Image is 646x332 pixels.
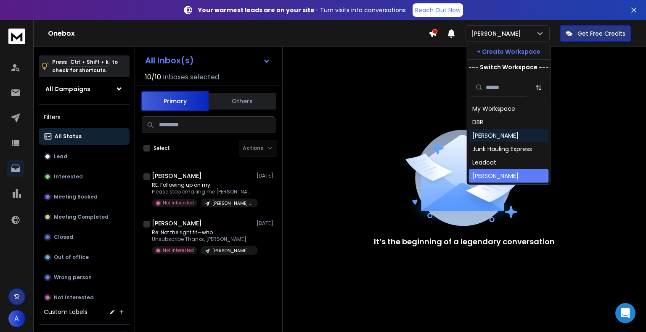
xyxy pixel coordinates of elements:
[152,182,253,188] p: RE: Following up on my
[152,172,202,180] h1: [PERSON_NAME]
[54,234,73,241] p: Closed
[39,229,130,246] button: Closed
[472,118,483,126] div: DBR
[39,81,130,97] button: All Campaigns
[145,56,194,65] h1: All Inbox(s)
[212,200,253,207] p: [PERSON_NAME] [DATE]
[209,92,276,110] button: Others
[163,200,194,206] p: Not Interested
[577,29,625,38] p: Get Free Credits
[39,111,130,123] h3: Filters
[472,131,519,140] div: [PERSON_NAME]
[39,289,130,306] button: Not Interested
[154,145,170,152] label: Select
[44,308,87,316] h3: Custom Labels
[152,219,202,227] h1: [PERSON_NAME]
[145,72,161,82] span: 10 / 10
[39,209,130,225] button: Meeting Completed
[560,25,631,42] button: Get Free Credits
[415,6,461,14] p: Reach Out Now
[198,6,406,14] p: – Turn visits into conversations
[374,236,555,248] p: It’s the beginning of a legendary conversation
[39,188,130,205] button: Meeting Booked
[48,29,429,39] h1: Onebox
[530,79,547,96] button: Sort by Sort A-Z
[472,145,532,153] div: Junk Hauling Express
[257,220,275,227] p: [DATE]
[141,91,209,111] button: Primary
[469,63,549,71] p: --- Switch Workspace ---
[39,148,130,165] button: Lead
[39,269,130,286] button: Wrong person
[52,58,118,75] p: Press to check for shortcuts.
[413,3,463,17] a: Reach Out Now
[477,47,540,56] p: + Create Workspace
[152,229,253,236] p: Re: Not the right fit—who
[69,57,110,67] span: Ctrl + Shift + k
[8,310,25,327] button: A
[54,274,92,281] p: Wrong person
[54,193,98,200] p: Meeting Booked
[54,294,94,301] p: Not Interested
[467,44,551,59] button: + Create Workspace
[471,29,524,38] p: [PERSON_NAME]
[615,303,635,323] div: Open Intercom Messenger
[54,173,83,180] p: Interested
[8,29,25,44] img: logo
[55,133,82,140] p: All Status
[54,153,67,160] p: Lead
[257,173,275,179] p: [DATE]
[472,105,515,113] div: My Workspace
[54,214,109,220] p: Meeting Completed
[152,236,253,243] p: Unsubscribe Thanks, [PERSON_NAME]
[152,188,253,195] p: Please stop emailing me [PERSON_NAME]
[472,172,519,180] div: [PERSON_NAME]
[198,6,315,14] strong: Your warmest leads are on your site
[163,247,194,254] p: Not Interested
[163,72,219,82] h3: Inboxes selected
[212,248,253,254] p: [PERSON_NAME] [DATE]
[138,52,277,69] button: All Inbox(s)
[45,85,90,93] h1: All Campaigns
[39,128,130,145] button: All Status
[39,249,130,266] button: Out of office
[39,168,130,185] button: Interested
[472,158,496,167] div: Leadcat
[54,254,89,261] p: Out of office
